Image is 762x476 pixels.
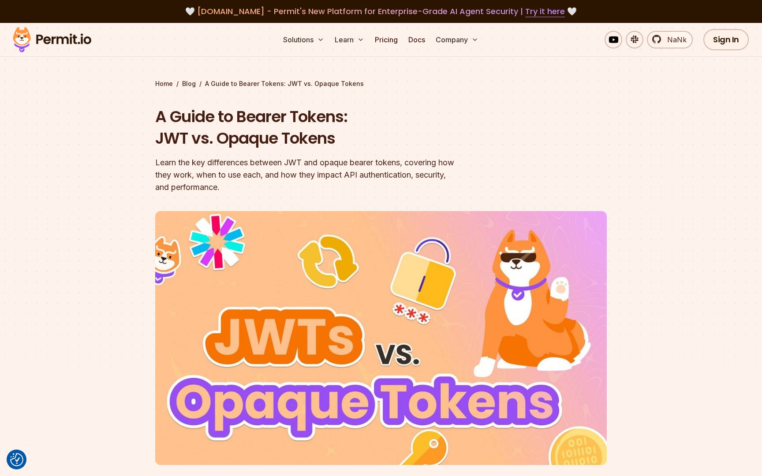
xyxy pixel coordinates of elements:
[9,25,95,55] img: Permit logo
[10,453,23,466] button: Consent Preferences
[432,31,482,48] button: Company
[182,79,196,88] a: Blog
[703,29,749,50] a: Sign In
[21,5,741,18] div: 🤍 🤍
[155,79,607,88] div: / /
[525,6,565,17] a: Try it here
[155,156,494,193] div: Learn the key differences between JWT and opaque bearer tokens, covering how they work, when to u...
[662,34,687,45] span: NaNk
[155,211,607,465] img: A Guide to Bearer Tokens: JWT vs. Opaque Tokens
[280,31,328,48] button: Solutions
[647,31,693,48] a: NaNk
[371,31,401,48] a: Pricing
[405,31,429,48] a: Docs
[155,79,173,88] a: Home
[197,6,565,17] span: [DOMAIN_NAME] - Permit's New Platform for Enterprise-Grade AI Agent Security |
[155,106,494,149] h1: A Guide to Bearer Tokens: JWT vs. Opaque Tokens
[10,453,23,466] img: Revisit consent button
[331,31,368,48] button: Learn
